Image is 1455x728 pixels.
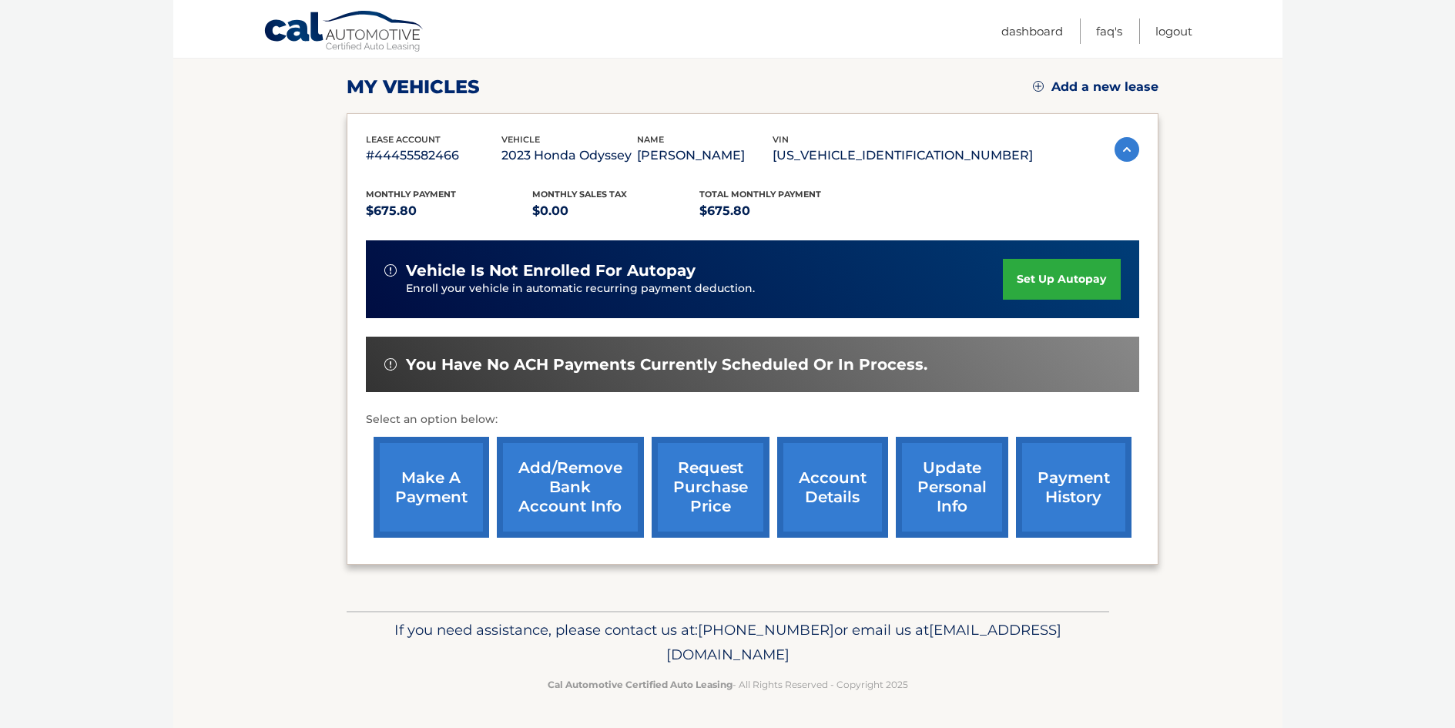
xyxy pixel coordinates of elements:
[497,437,644,538] a: Add/Remove bank account info
[652,437,769,538] a: request purchase price
[699,200,867,222] p: $675.80
[637,134,664,145] span: name
[1115,137,1139,162] img: accordion-active.svg
[406,261,696,280] span: vehicle is not enrolled for autopay
[773,145,1033,166] p: [US_VEHICLE_IDENTIFICATION_NUMBER]
[1033,79,1158,95] a: Add a new lease
[384,264,397,277] img: alert-white.svg
[406,355,927,374] span: You have no ACH payments currently scheduled or in process.
[1001,18,1063,44] a: Dashboard
[532,189,627,200] span: Monthly sales Tax
[1003,259,1120,300] a: set up autopay
[501,145,637,166] p: 2023 Honda Odyssey
[501,134,540,145] span: vehicle
[637,145,773,166] p: [PERSON_NAME]
[699,189,821,200] span: Total Monthly Payment
[773,134,789,145] span: vin
[374,437,489,538] a: make a payment
[1155,18,1192,44] a: Logout
[357,618,1099,667] p: If you need assistance, please contact us at: or email us at
[366,189,456,200] span: Monthly Payment
[1033,81,1044,92] img: add.svg
[896,437,1008,538] a: update personal info
[384,358,397,371] img: alert-white.svg
[357,676,1099,693] p: - All Rights Reserved - Copyright 2025
[532,200,699,222] p: $0.00
[366,411,1139,429] p: Select an option below:
[698,621,834,639] span: [PHONE_NUMBER]
[777,437,888,538] a: account details
[366,145,501,166] p: #44455582466
[263,10,425,55] a: Cal Automotive
[366,134,441,145] span: lease account
[1016,437,1131,538] a: payment history
[666,621,1061,663] span: [EMAIL_ADDRESS][DOMAIN_NAME]
[366,200,533,222] p: $675.80
[548,679,733,690] strong: Cal Automotive Certified Auto Leasing
[347,75,480,99] h2: my vehicles
[406,280,1004,297] p: Enroll your vehicle in automatic recurring payment deduction.
[1096,18,1122,44] a: FAQ's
